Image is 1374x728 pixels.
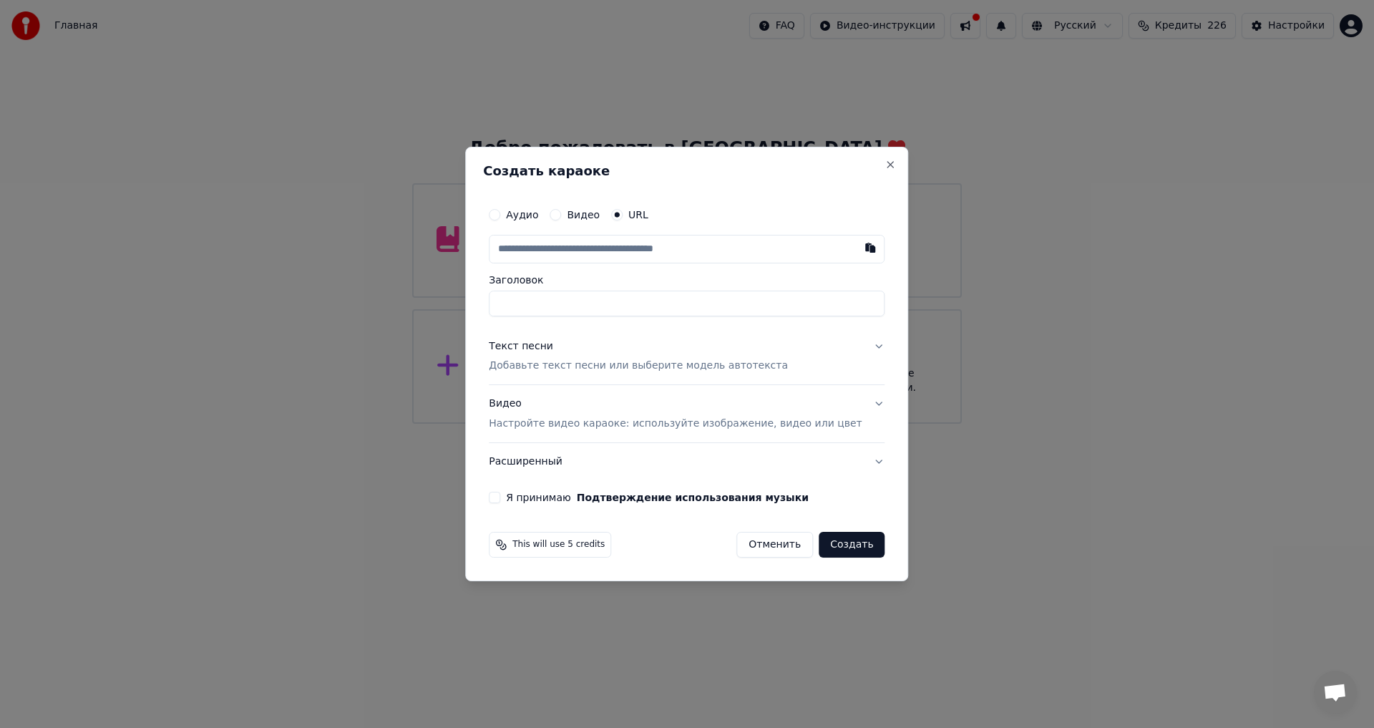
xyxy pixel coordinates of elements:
[577,492,809,503] button: Я принимаю
[489,417,862,431] p: Настройте видео караоке: используйте изображение, видео или цвет
[489,443,885,480] button: Расширенный
[736,532,813,558] button: Отменить
[512,539,605,550] span: This will use 5 credits
[489,359,788,374] p: Добавьте текст песни или выберите модель автотекста
[489,328,885,385] button: Текст песниДобавьте текст песни или выберите модель автотекста
[506,492,809,503] label: Я принимаю
[506,210,538,220] label: Аудио
[483,165,890,178] h2: Создать караоке
[489,275,885,285] label: Заголовок
[489,397,862,432] div: Видео
[819,532,885,558] button: Создать
[628,210,648,220] label: URL
[567,210,600,220] label: Видео
[489,386,885,443] button: ВидеоНастройте видео караоке: используйте изображение, видео или цвет
[489,339,553,354] div: Текст песни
